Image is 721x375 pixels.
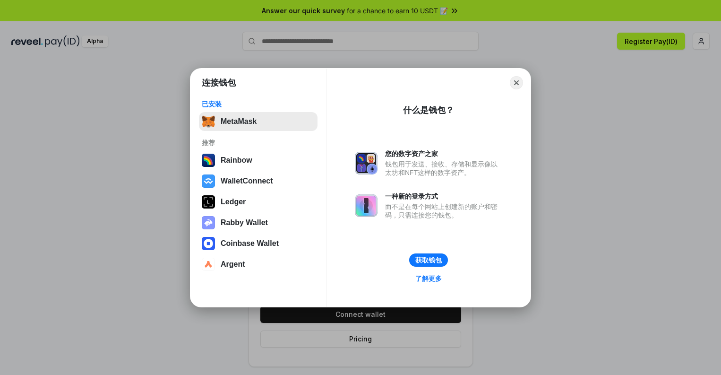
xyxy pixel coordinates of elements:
button: Close [510,76,523,89]
div: 了解更多 [415,274,442,283]
img: svg+xml,%3Csvg%20xmlns%3D%22http%3A%2F%2Fwww.w3.org%2F2000%2Fsvg%22%20fill%3D%22none%22%20viewBox... [202,216,215,229]
a: 了解更多 [410,272,447,285]
div: MetaMask [221,117,257,126]
div: Rabby Wallet [221,218,268,227]
div: 钱包用于发送、接收、存储和显示像以太坊和NFT这样的数字资产。 [385,160,502,177]
button: 获取钱包 [409,253,448,267]
img: svg+xml,%3Csvg%20width%3D%2228%22%20height%3D%2228%22%20viewBox%3D%220%200%2028%2028%22%20fill%3D... [202,174,215,188]
div: 已安装 [202,100,315,108]
div: 什么是钱包？ [403,105,454,116]
button: Coinbase Wallet [199,234,318,253]
button: MetaMask [199,112,318,131]
button: Argent [199,255,318,274]
button: Rainbow [199,151,318,170]
img: svg+xml,%3Csvg%20width%3D%2228%22%20height%3D%2228%22%20viewBox%3D%220%200%2028%2028%22%20fill%3D... [202,258,215,271]
button: WalletConnect [199,172,318,191]
button: Ledger [199,192,318,211]
img: svg+xml,%3Csvg%20width%3D%22120%22%20height%3D%22120%22%20viewBox%3D%220%200%20120%20120%22%20fil... [202,154,215,167]
div: 而不是在每个网站上创建新的账户和密码，只需连接您的钱包。 [385,202,502,219]
img: svg+xml,%3Csvg%20width%3D%2228%22%20height%3D%2228%22%20viewBox%3D%220%200%2028%2028%22%20fill%3D... [202,237,215,250]
div: Argent [221,260,245,269]
div: 您的数字资产之家 [385,149,502,158]
img: svg+xml,%3Csvg%20xmlns%3D%22http%3A%2F%2Fwww.w3.org%2F2000%2Fsvg%22%20fill%3D%22none%22%20viewBox... [355,194,378,217]
div: 一种新的登录方式 [385,192,502,201]
h1: 连接钱包 [202,77,236,88]
button: Rabby Wallet [199,213,318,232]
div: 推荐 [202,139,315,147]
img: svg+xml,%3Csvg%20fill%3D%22none%22%20height%3D%2233%22%20viewBox%3D%220%200%2035%2033%22%20width%... [202,115,215,128]
div: 获取钱包 [415,256,442,264]
div: WalletConnect [221,177,273,185]
div: Ledger [221,198,246,206]
div: Coinbase Wallet [221,239,279,248]
img: svg+xml,%3Csvg%20xmlns%3D%22http%3A%2F%2Fwww.w3.org%2F2000%2Fsvg%22%20width%3D%2228%22%20height%3... [202,195,215,209]
div: Rainbow [221,156,252,165]
img: svg+xml,%3Csvg%20xmlns%3D%22http%3A%2F%2Fwww.w3.org%2F2000%2Fsvg%22%20fill%3D%22none%22%20viewBox... [355,152,378,174]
